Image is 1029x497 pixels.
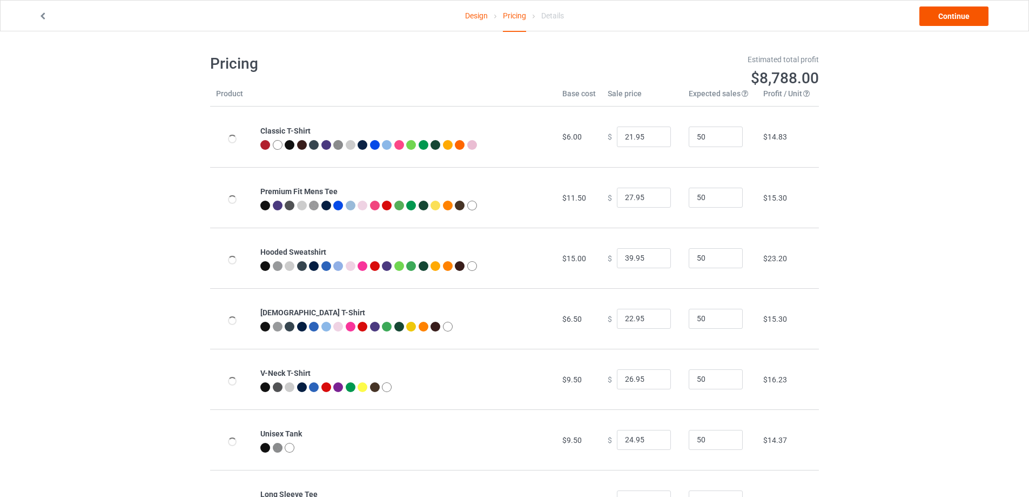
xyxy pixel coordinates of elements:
th: Expected sales [683,88,757,107]
span: $23.20 [763,254,787,263]
span: $ [608,132,612,141]
div: Estimated total profit [522,54,819,65]
span: $11.50 [562,194,586,202]
img: heather_texture.png [333,140,343,150]
span: $ [608,375,612,383]
span: $ [608,314,612,323]
b: Premium Fit Mens Tee [260,187,338,196]
span: $14.83 [763,132,787,141]
b: V-Neck T-Shirt [260,369,311,377]
span: $16.23 [763,375,787,384]
span: $15.30 [763,315,787,323]
h1: Pricing [210,54,507,74]
img: heather_texture.png [273,443,283,453]
span: $ [608,435,612,444]
b: Classic T-Shirt [260,127,311,135]
th: Sale price [602,88,683,107]
div: Details [541,1,564,31]
b: Hooded Sweatshirt [260,248,326,256]
span: $14.37 [763,436,787,445]
span: $15.00 [562,254,586,263]
span: $ [608,254,612,262]
span: $6.00 [562,132,582,141]
span: $6.50 [562,315,582,323]
b: Unisex Tank [260,429,302,438]
th: Product [210,88,254,107]
img: heather_texture.png [309,201,319,210]
a: Design [465,1,488,31]
span: $9.50 [562,436,582,445]
span: $9.50 [562,375,582,384]
a: Continue [919,6,988,26]
span: $ [608,193,612,202]
div: Pricing [503,1,526,32]
th: Base cost [556,88,602,107]
span: $15.30 [763,194,787,202]
span: $8,788.00 [751,69,819,87]
th: Profit / Unit [757,88,819,107]
b: [DEMOGRAPHIC_DATA] T-Shirt [260,308,365,317]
